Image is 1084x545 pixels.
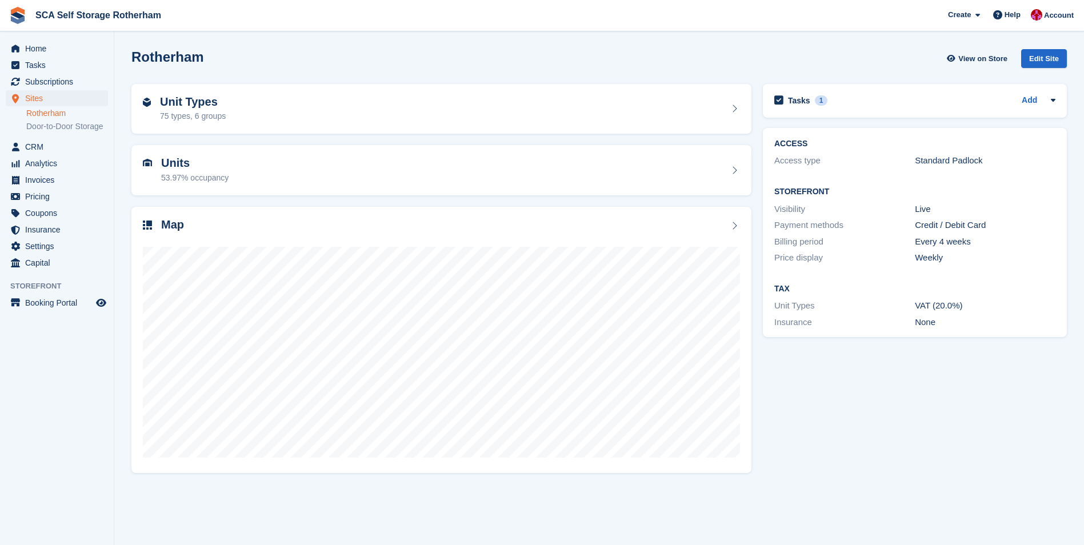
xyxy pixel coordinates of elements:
[25,255,94,271] span: Capital
[161,172,229,184] div: 53.97% occupancy
[10,280,114,292] span: Storefront
[915,316,1055,329] div: None
[948,9,971,21] span: Create
[915,235,1055,249] div: Every 4 weeks
[25,238,94,254] span: Settings
[958,53,1007,65] span: View on Store
[1044,10,1074,21] span: Account
[915,251,1055,265] div: Weekly
[915,203,1055,216] div: Live
[774,251,915,265] div: Price display
[774,139,1055,149] h2: ACCESS
[161,157,229,170] h2: Units
[774,154,915,167] div: Access type
[1031,9,1042,21] img: Thomas Webb
[26,108,108,119] a: Rotherham
[6,255,108,271] a: menu
[143,159,152,167] img: unit-icn-7be61d7bf1b0ce9d3e12c5938cc71ed9869f7b940bace4675aadf7bd6d80202e.svg
[25,74,94,90] span: Subscriptions
[915,219,1055,232] div: Credit / Debit Card
[143,221,152,230] img: map-icn-33ee37083ee616e46c38cad1a60f524a97daa1e2b2c8c0bc3eb3415660979fc1.svg
[6,295,108,311] a: menu
[6,155,108,171] a: menu
[25,57,94,73] span: Tasks
[161,218,184,231] h2: Map
[25,172,94,188] span: Invoices
[774,235,915,249] div: Billing period
[143,98,151,107] img: unit-type-icn-2b2737a686de81e16bb02015468b77c625bbabd49415b5ef34ead5e3b44a266d.svg
[1022,94,1037,107] a: Add
[25,295,94,311] span: Booking Portal
[6,139,108,155] a: menu
[6,90,108,106] a: menu
[25,222,94,238] span: Insurance
[6,222,108,238] a: menu
[26,121,108,132] a: Door-to-Door Storage
[9,7,26,24] img: stora-icon-8386f47178a22dfd0bd8f6a31ec36ba5ce8667c1dd55bd0f319d3a0aa187defe.svg
[25,41,94,57] span: Home
[774,316,915,329] div: Insurance
[774,299,915,312] div: Unit Types
[25,205,94,221] span: Coupons
[1005,9,1021,21] span: Help
[6,189,108,205] a: menu
[915,154,1055,167] div: Standard Padlock
[6,74,108,90] a: menu
[160,95,226,109] h2: Unit Types
[94,296,108,310] a: Preview store
[6,172,108,188] a: menu
[25,90,94,106] span: Sites
[160,110,226,122] div: 75 types, 6 groups
[774,219,915,232] div: Payment methods
[25,155,94,171] span: Analytics
[945,49,1012,68] a: View on Store
[1021,49,1067,68] div: Edit Site
[774,203,915,216] div: Visibility
[25,139,94,155] span: CRM
[6,57,108,73] a: menu
[131,145,751,195] a: Units 53.97% occupancy
[25,189,94,205] span: Pricing
[31,6,166,25] a: SCA Self Storage Rotherham
[6,205,108,221] a: menu
[6,41,108,57] a: menu
[774,284,1055,294] h2: Tax
[131,49,204,65] h2: Rotherham
[774,187,1055,197] h2: Storefront
[788,95,810,106] h2: Tasks
[6,238,108,254] a: menu
[1021,49,1067,73] a: Edit Site
[131,84,751,134] a: Unit Types 75 types, 6 groups
[915,299,1055,312] div: VAT (20.0%)
[131,207,751,474] a: Map
[815,95,828,106] div: 1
